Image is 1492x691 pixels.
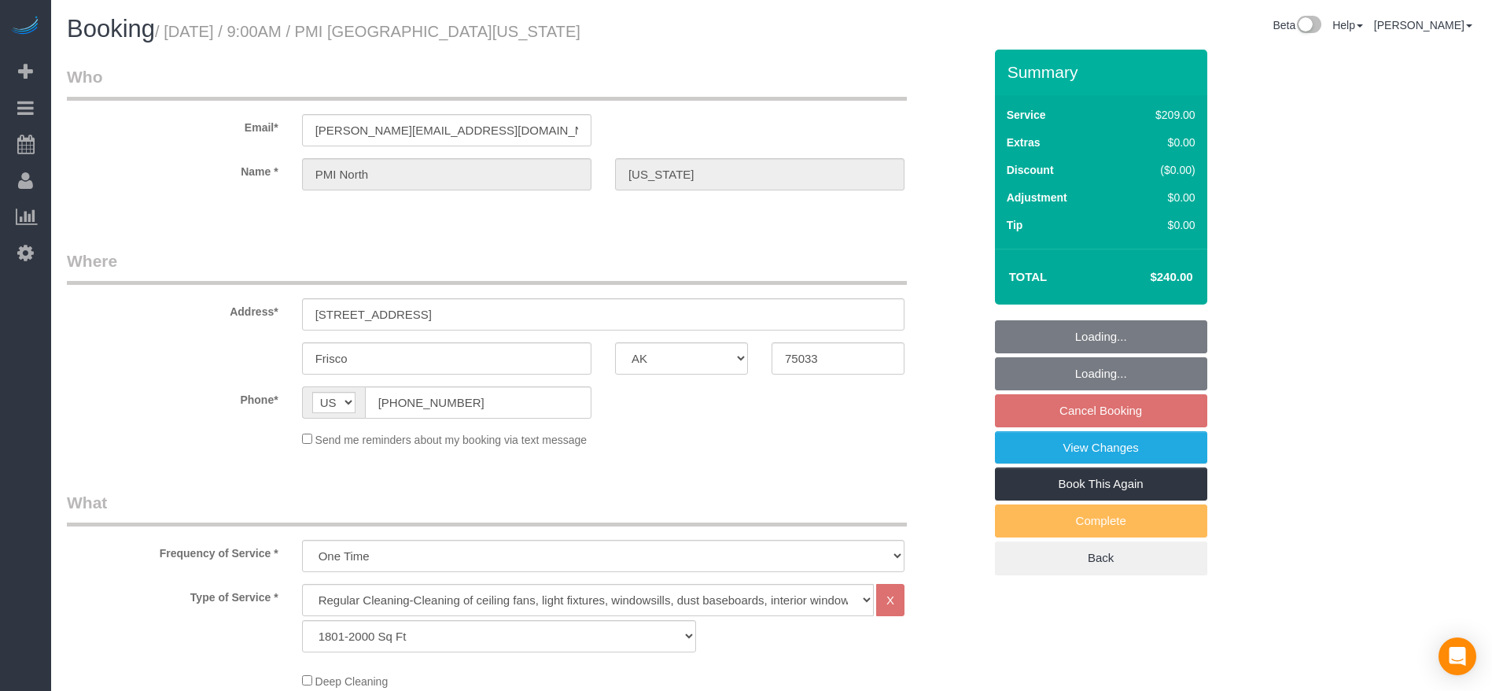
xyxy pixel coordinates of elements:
[55,298,290,320] label: Address*
[1122,135,1195,150] div: $0.00
[995,431,1207,464] a: View Changes
[1273,19,1321,31] a: Beta
[9,16,41,38] img: Automaid Logo
[615,158,904,190] input: Last Name*
[1295,16,1321,36] img: New interface
[1103,271,1192,284] h4: $240.00
[67,65,907,101] legend: Who
[302,114,591,146] input: Email*
[1122,107,1195,123] div: $209.00
[67,491,907,527] legend: What
[315,434,588,446] span: Send me reminders about my booking via text message
[67,15,155,42] span: Booking
[772,342,904,375] input: Zip Code*
[55,540,290,561] label: Frequency of Service *
[1122,217,1195,233] div: $0.00
[1332,19,1363,31] a: Help
[1007,217,1023,233] label: Tip
[315,675,389,688] span: Deep Cleaning
[365,386,591,419] input: Phone*
[1122,190,1195,205] div: $0.00
[1007,135,1041,150] label: Extras
[1007,162,1054,178] label: Discount
[1439,637,1476,675] div: Open Intercom Messenger
[302,158,591,190] input: First Name*
[995,541,1207,575] a: Back
[1122,162,1195,178] div: ($0.00)
[55,386,290,408] label: Phone*
[55,114,290,135] label: Email*
[1007,190,1067,205] label: Adjustment
[1009,270,1048,283] strong: Total
[1374,19,1472,31] a: [PERSON_NAME]
[67,249,907,285] legend: Where
[55,584,290,605] label: Type of Service *
[1008,63,1199,81] h3: Summary
[1007,107,1046,123] label: Service
[155,23,580,40] small: / [DATE] / 9:00AM / PMI [GEOGRAPHIC_DATA][US_STATE]
[55,158,290,179] label: Name *
[995,467,1207,501] a: Book This Again
[302,342,591,375] input: City*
